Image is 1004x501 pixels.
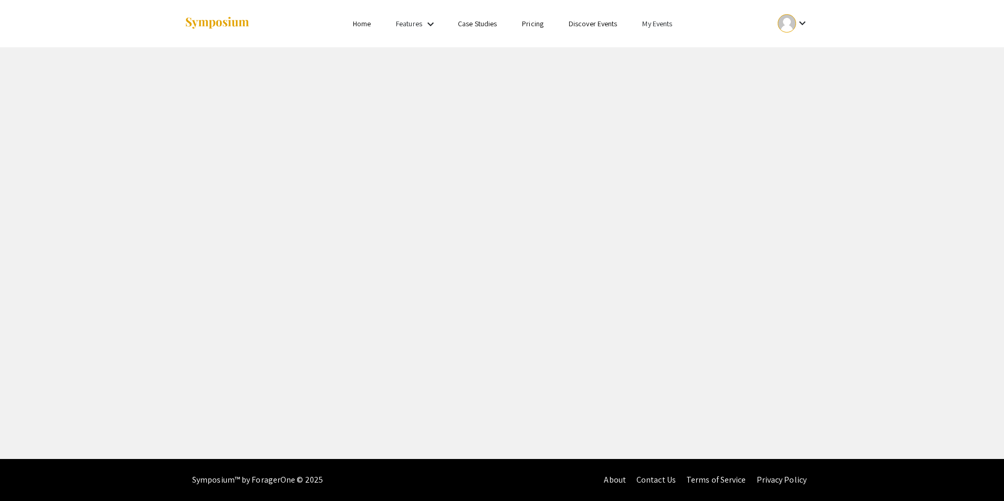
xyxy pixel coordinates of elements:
[604,474,626,485] a: About
[642,19,672,28] a: My Events
[796,17,809,29] mat-icon: Expand account dropdown
[757,474,807,485] a: Privacy Policy
[396,19,422,28] a: Features
[424,18,437,30] mat-icon: Expand Features list
[767,12,820,35] button: Expand account dropdown
[458,19,497,28] a: Case Studies
[353,19,371,28] a: Home
[686,474,746,485] a: Terms of Service
[959,454,996,493] iframe: Chat
[522,19,543,28] a: Pricing
[569,19,618,28] a: Discover Events
[184,16,250,30] img: Symposium by ForagerOne
[192,459,323,501] div: Symposium™ by ForagerOne © 2025
[636,474,676,485] a: Contact Us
